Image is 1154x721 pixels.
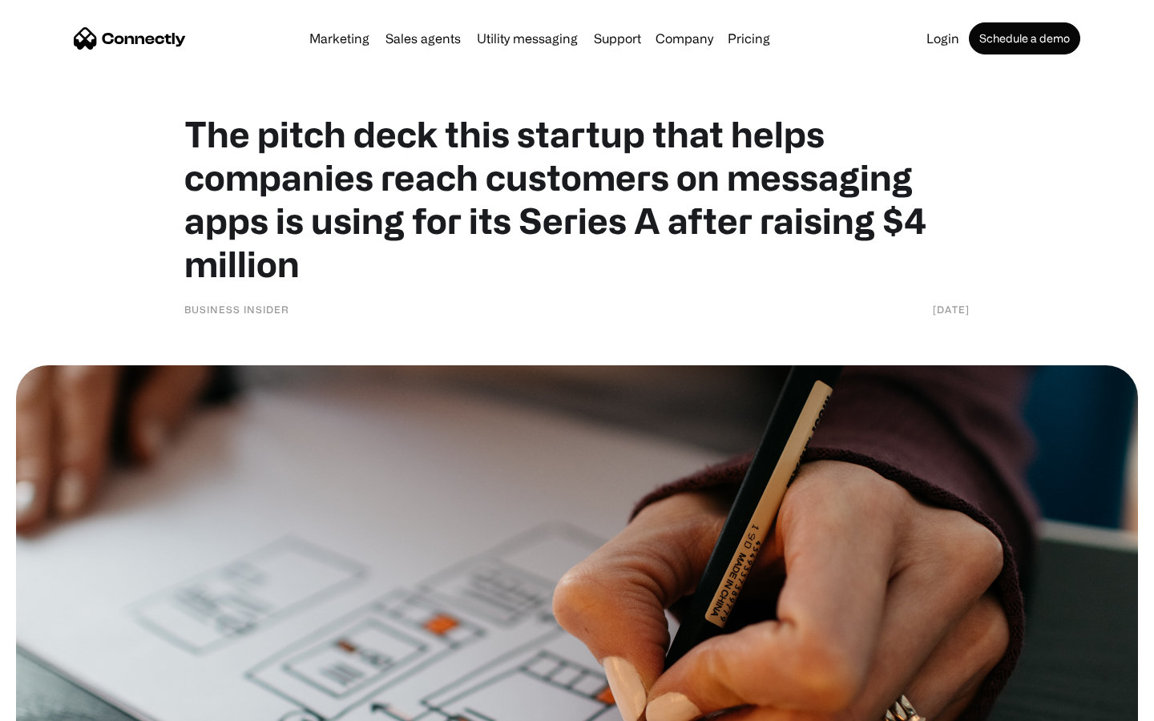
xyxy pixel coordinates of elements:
[721,32,777,45] a: Pricing
[920,32,966,45] a: Login
[16,693,96,715] aside: Language selected: English
[303,32,376,45] a: Marketing
[587,32,648,45] a: Support
[969,22,1080,54] a: Schedule a demo
[184,112,970,285] h1: The pitch deck this startup that helps companies reach customers on messaging apps is using for i...
[656,27,713,50] div: Company
[184,301,289,317] div: Business Insider
[32,693,96,715] ul: Language list
[379,32,467,45] a: Sales agents
[933,301,970,317] div: [DATE]
[74,26,186,50] a: home
[470,32,584,45] a: Utility messaging
[651,27,718,50] div: Company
